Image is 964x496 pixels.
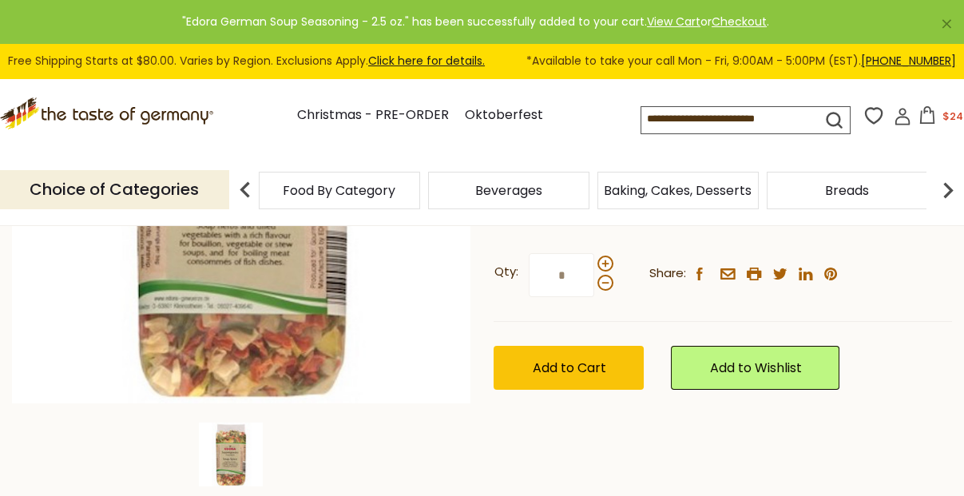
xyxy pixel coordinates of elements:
a: Oktoberfest [465,105,543,126]
a: × [942,19,951,29]
a: Baking, Cakes, Desserts [604,185,752,196]
a: Breads [825,185,869,196]
a: Add to Wishlist [671,346,839,390]
a: Food By Category [283,185,395,196]
a: Beverages [475,185,542,196]
a: Checkout [712,14,767,30]
a: Christmas - PRE-ORDER [297,105,449,126]
div: "Edora German Soup Seasoning - 2.5 oz." has been successfully added to your cart. or . [13,13,938,31]
div: Free Shipping Starts at $80.00. Varies by Region. Exclusions Apply. [8,52,956,70]
strong: Qty: [494,262,518,282]
img: previous arrow [229,174,261,206]
a: View Cart [647,14,700,30]
a: [PHONE_NUMBER] [861,53,956,69]
input: Qty: [529,253,594,297]
img: next arrow [932,174,964,206]
span: Share: [649,264,685,284]
span: *Available to take your call Mon - Fri, 9:00AM - 5:00PM (EST). [526,52,956,70]
a: Click here for details. [368,53,485,69]
button: Add to Cart [494,346,644,390]
img: Edora German Soup Seasoning [199,423,263,486]
span: Add to Cart [532,359,605,377]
